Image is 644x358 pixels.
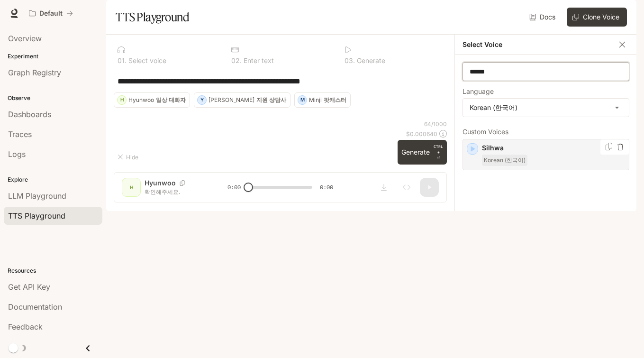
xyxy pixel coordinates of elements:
[567,8,627,27] button: Clone Voice
[116,8,189,27] h1: TTS Playground
[482,155,527,166] span: Korean (한국어)
[231,57,242,64] p: 0 2 .
[294,92,351,108] button: MMinji팟캐스터
[527,8,559,27] a: Docs
[482,143,625,153] p: Silhwa
[25,4,77,23] button: All workspaces
[463,88,494,95] p: Language
[156,97,186,103] p: 일상 대화자
[128,97,154,103] p: Hyunwoo
[324,97,346,103] p: 팟캐스터
[355,57,385,64] p: Generate
[463,129,629,135] p: Custom Voices
[298,92,307,108] div: M
[118,57,127,64] p: 0 1 .
[256,97,286,103] p: 지원 상담사
[604,143,614,150] button: Copy Voice ID
[434,144,443,155] p: CTRL +
[127,57,166,64] p: Select voice
[209,97,254,103] p: [PERSON_NAME]
[242,57,274,64] p: Enter text
[424,120,447,128] p: 64 / 1000
[194,92,290,108] button: Y[PERSON_NAME]지원 상담사
[309,97,322,103] p: Minji
[463,99,629,117] div: Korean (한국어)
[114,149,144,165] button: Hide
[198,92,206,108] div: Y
[39,9,63,18] p: Default
[345,57,355,64] p: 0 3 .
[118,92,126,108] div: H
[114,92,190,108] button: HHyunwoo일상 대화자
[398,140,447,165] button: GenerateCTRL +⏎
[434,144,443,161] p: ⏎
